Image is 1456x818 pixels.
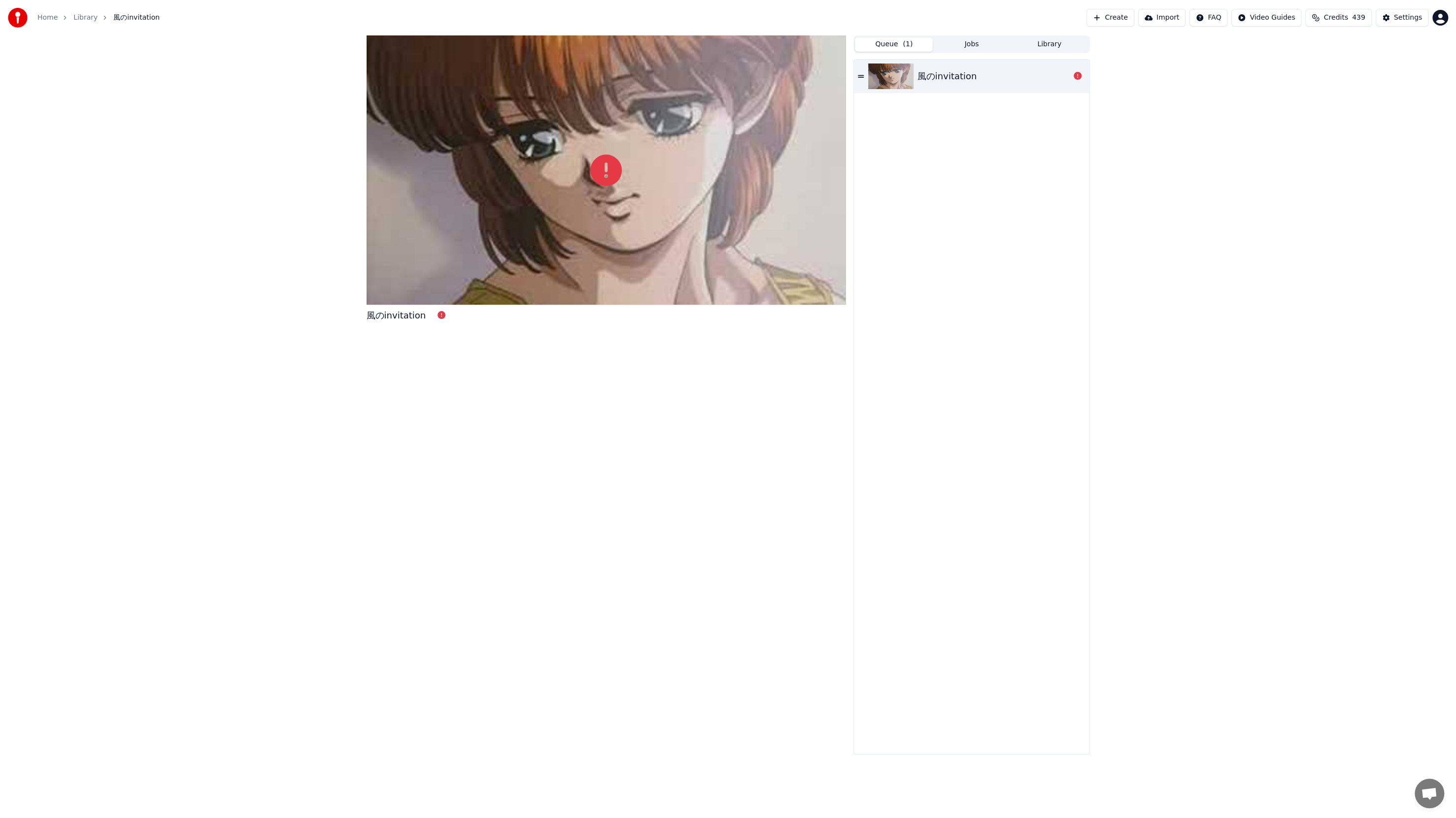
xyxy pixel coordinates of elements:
[367,309,426,322] div: 風のinvitation
[1011,37,1088,52] button: Library
[113,13,160,23] span: 風のinvitation
[1305,9,1371,27] button: Credits439
[1231,9,1301,27] button: Video Guides
[917,69,977,83] div: 風のinvitation
[1189,9,1227,27] button: FAQ
[1394,13,1422,23] div: Settings
[855,37,933,52] button: Queue
[1376,9,1428,27] button: Settings
[73,13,98,23] a: Library
[37,13,58,23] a: Home
[933,37,1011,52] button: Jobs
[1138,9,1185,27] button: Import
[1086,9,1134,27] button: Create
[1352,13,1365,23] span: 439
[1323,13,1348,23] span: Credits
[1415,779,1444,808] div: チャットを開く
[903,39,913,49] span: ( 1 )
[37,13,160,23] nav: breadcrumb
[8,8,28,28] img: youka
